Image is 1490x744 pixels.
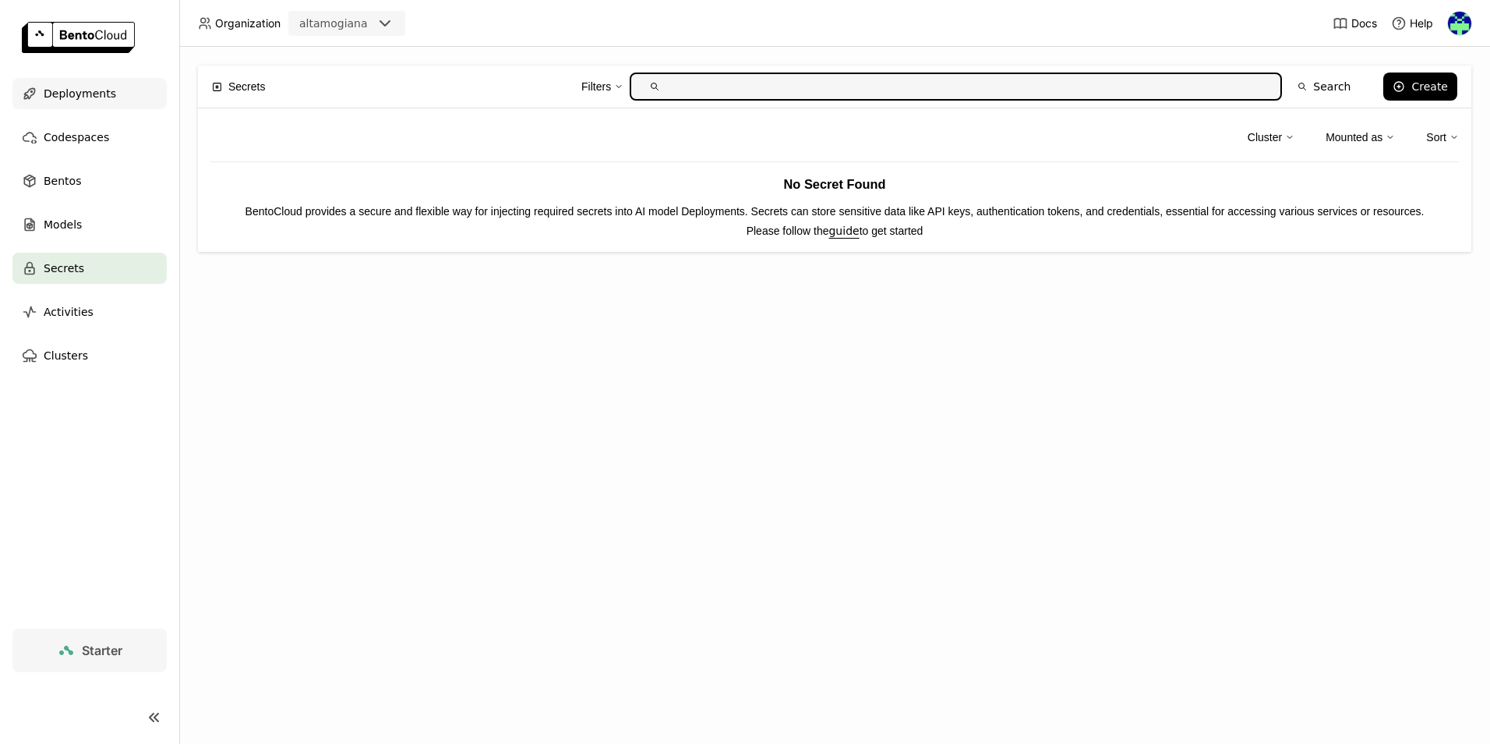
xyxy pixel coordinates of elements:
[1426,129,1446,146] div: Sort
[299,16,368,31] div: altamogiana
[12,122,167,153] a: Codespaces
[12,629,167,672] a: Starter
[12,296,167,328] a: Activities
[44,172,81,190] span: Bentos
[210,175,1459,195] h3: No Secret Found
[1248,129,1282,146] div: Cluster
[44,128,109,147] span: Codespaces
[228,78,265,95] span: Secrets
[12,340,167,371] a: Clusters
[1410,16,1433,30] span: Help
[1426,121,1459,154] div: Sort
[1326,129,1382,146] div: Mounted as
[369,16,371,32] input: Selected altamogiana.
[12,78,167,109] a: Deployments
[1391,16,1433,31] div: Help
[215,16,281,30] span: Organization
[82,643,122,658] span: Starter
[210,203,1459,220] p: BentoCloud provides a secure and flexible way for injecting required secrets into AI model Deploy...
[1288,73,1360,101] button: Search
[1333,16,1377,31] a: Docs
[210,222,1459,239] p: Please follow the to get started
[12,165,167,197] a: Bentos
[22,22,135,53] img: logo
[1383,73,1457,101] button: Create
[1326,121,1395,154] div: Mounted as
[44,259,84,278] span: Secrets
[12,209,167,240] a: Models
[1411,80,1448,93] div: Create
[828,225,859,237] a: guide
[44,346,88,365] span: Clusters
[581,70,623,103] div: Filters
[581,78,611,95] div: Filters
[44,215,82,234] span: Models
[12,253,167,284] a: Secrets
[1248,121,1294,154] div: Cluster
[44,84,116,103] span: Deployments
[44,303,94,321] span: Activities
[1448,12,1471,35] img: Mogianinho UAM
[1351,16,1377,30] span: Docs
